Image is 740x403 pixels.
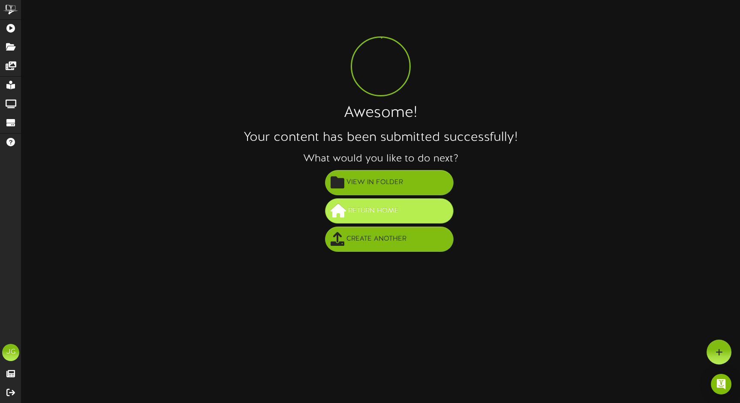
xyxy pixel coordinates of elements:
span: View in Folder [344,176,405,190]
button: View in Folder [325,170,454,195]
h1: Awesome! [21,105,740,122]
h3: What would you like to do next? [21,153,740,164]
h2: Your content has been submitted successfully! [21,131,740,145]
span: Create Another [344,232,409,246]
button: Create Another [325,227,454,252]
div: JG [2,344,19,361]
div: Open Intercom Messenger [711,374,731,394]
button: Return Home [325,198,454,224]
span: Return Home [346,204,401,218]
